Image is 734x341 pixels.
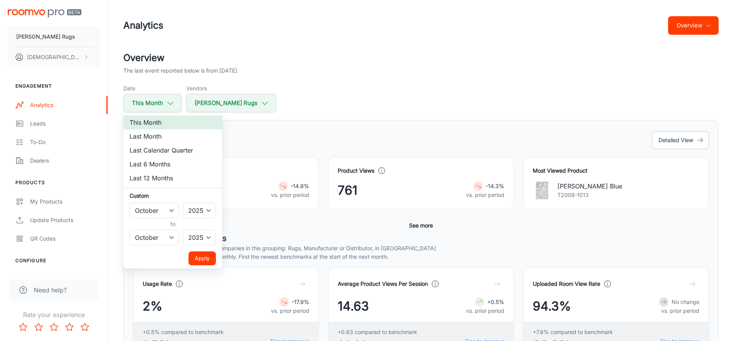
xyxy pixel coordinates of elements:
li: Last Calendar Quarter [123,143,222,157]
h6: to [131,220,214,228]
li: This Month [123,115,222,129]
button: Apply [189,251,216,265]
li: Last 6 Months [123,157,222,171]
li: Last 12 Months [123,171,222,185]
li: Last Month [123,129,222,143]
h6: Custom [130,192,216,200]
